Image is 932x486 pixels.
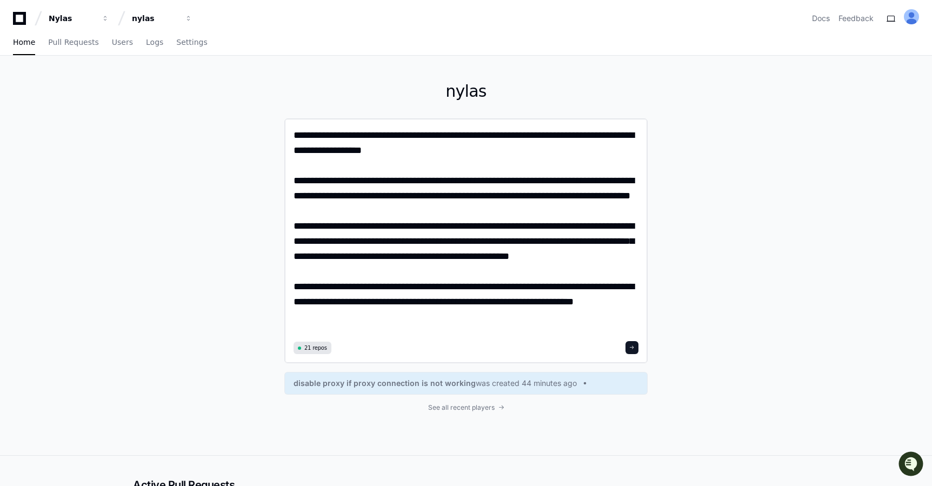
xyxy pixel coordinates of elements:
span: Logs [146,39,163,45]
span: Settings [176,39,207,45]
img: ALV-UjU-Uivu_cc8zlDcn2c9MNEgVYayUocKx0gHV_Yy_SMunaAAd7JZxK5fgww1Mi-cdUJK5q-hvUHnPErhbMG5W0ta4bF9-... [904,9,919,24]
iframe: Open customer support [897,450,927,480]
div: nylas [132,13,178,24]
a: Powered byPylon [76,113,131,122]
img: 1756235613930-3d25f9e4-fa56-45dd-b3ad-e072dfbd1548 [11,81,30,100]
a: Pull Requests [48,30,98,55]
div: Nylas [49,13,95,24]
a: Users [112,30,133,55]
a: disable proxy if proxy connection is not workingwas created 44 minutes ago [294,378,638,389]
span: 21 repos [304,344,327,352]
a: Settings [176,30,207,55]
button: Feedback [838,13,874,24]
button: Nylas [44,9,114,28]
div: Start new chat [37,81,177,91]
a: Logs [146,30,163,55]
div: Welcome [11,43,197,61]
span: Home [13,39,35,45]
button: nylas [128,9,197,28]
div: We're available if you need us! [37,91,137,100]
img: PlayerZero [11,11,32,32]
span: Pull Requests [48,39,98,45]
a: See all recent players [284,403,648,412]
a: Home [13,30,35,55]
h1: nylas [284,82,648,101]
a: Docs [812,13,830,24]
button: Start new chat [184,84,197,97]
span: was created 44 minutes ago [476,378,577,389]
span: Pylon [108,114,131,122]
span: Users [112,39,133,45]
span: See all recent players [428,403,495,412]
span: disable proxy if proxy connection is not working [294,378,476,389]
